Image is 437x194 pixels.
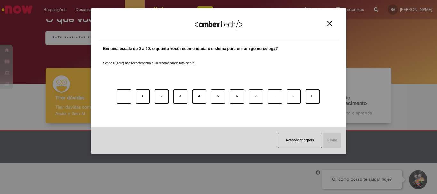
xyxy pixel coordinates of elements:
[249,89,263,104] button: 7
[195,20,242,28] img: Logo Ambevtech
[103,46,278,52] label: Em uma escala de 0 a 10, o quanto você recomendaria o sistema para um amigo ou colega?
[287,89,301,104] button: 9
[173,89,187,104] button: 3
[268,89,282,104] button: 8
[306,89,320,104] button: 10
[155,89,169,104] button: 2
[325,21,334,26] button: Close
[327,21,332,26] img: Close
[117,89,131,104] button: 0
[278,133,322,148] button: Responder depois
[136,89,150,104] button: 1
[230,89,244,104] button: 6
[192,89,206,104] button: 4
[103,53,195,66] label: Sendo 0 (zero) não recomendaria e 10 recomendaria totalmente.
[211,89,225,104] button: 5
